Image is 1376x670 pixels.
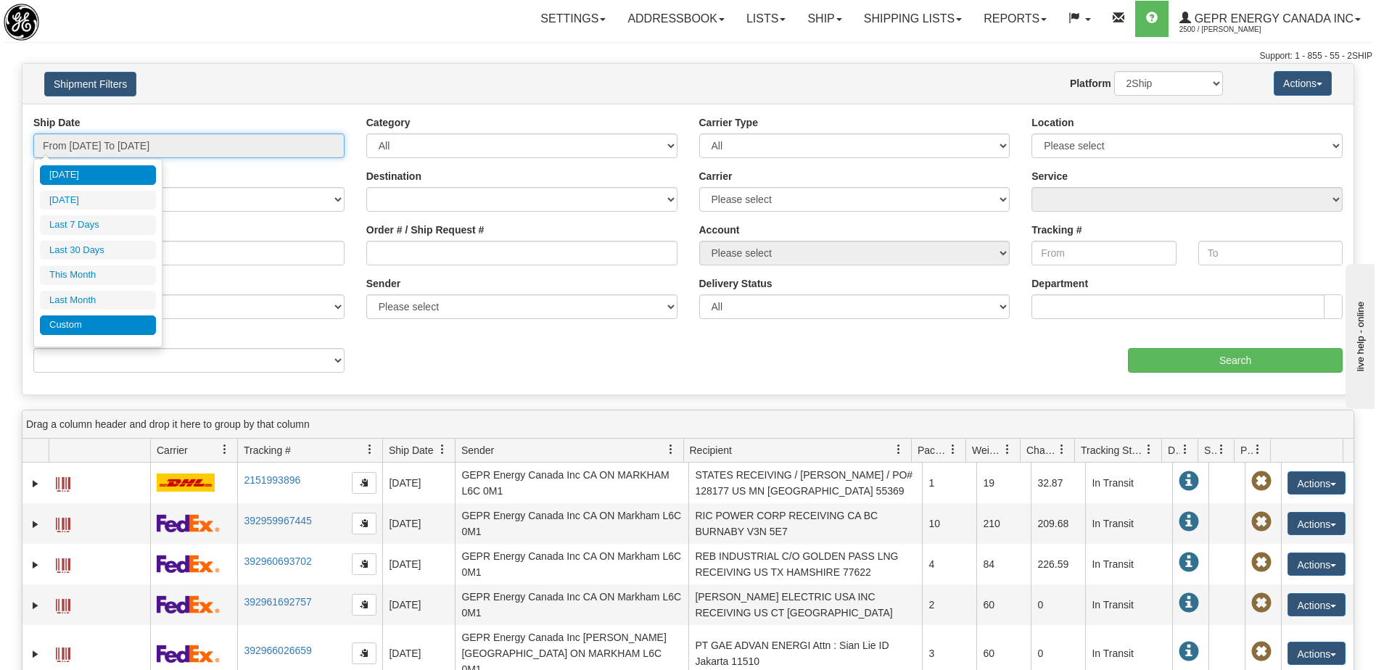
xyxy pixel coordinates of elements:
[1128,348,1343,373] input: Search
[736,1,796,37] a: Lists
[28,558,43,572] a: Expand
[1251,471,1272,492] span: Pickup Not Assigned
[659,437,683,462] a: Sender filter column settings
[382,463,455,503] td: [DATE]
[699,169,733,183] label: Carrier
[976,584,1031,625] td: 60
[1251,512,1272,532] span: Pickup Not Assigned
[455,463,688,503] td: GEPR Energy Canada Inc CA ON MARKHAM L6C 0M1
[157,473,215,492] img: 7 - DHL_Worldwide
[382,584,455,625] td: [DATE]
[1050,437,1074,462] a: Charge filter column settings
[1070,76,1111,91] label: Platform
[366,223,485,237] label: Order # / Ship Request #
[352,513,376,534] button: Copy to clipboard
[44,72,136,96] button: Shipment Filters
[40,241,156,260] li: Last 30 Days
[1209,437,1234,462] a: Shipment Issues filter column settings
[40,215,156,235] li: Last 7 Days
[1179,553,1199,573] span: In Transit
[1031,584,1085,625] td: 0
[1191,12,1354,25] span: GEPR Energy Canada Inc
[28,647,43,661] a: Expand
[352,553,376,575] button: Copy to clipboard
[56,511,70,534] a: Label
[244,596,311,608] a: 392961692757
[56,471,70,494] a: Label
[4,50,1372,62] div: Support: 1 - 855 - 55 - 2SHIP
[922,544,976,584] td: 4
[976,544,1031,584] td: 84
[973,1,1058,37] a: Reports
[382,544,455,584] td: [DATE]
[1168,443,1180,458] span: Delivery Status
[1179,471,1199,492] span: In Transit
[455,503,688,544] td: GEPR Energy Canada Inc CA ON Markham L6C 0M1
[995,437,1020,462] a: Weight filter column settings
[244,443,291,458] span: Tracking #
[28,598,43,613] a: Expand
[1288,512,1346,535] button: Actions
[358,437,382,462] a: Tracking # filter column settings
[352,594,376,616] button: Copy to clipboard
[688,503,922,544] td: RIC POWER CORP RECEIVING CA BC BURNABY V3N 5E7
[1179,642,1199,662] span: In Transit
[1274,71,1332,96] button: Actions
[796,1,852,37] a: Ship
[40,191,156,210] li: [DATE]
[1288,642,1346,665] button: Actions
[1251,642,1272,662] span: Pickup Not Assigned
[352,472,376,494] button: Copy to clipboard
[28,476,43,491] a: Expand
[1204,443,1216,458] span: Shipment Issues
[941,437,965,462] a: Packages filter column settings
[56,552,70,575] a: Label
[455,544,688,584] td: GEPR Energy Canada Inc CA ON Markham L6C 0M1
[1198,241,1343,265] input: To
[366,115,411,130] label: Category
[1031,223,1082,237] label: Tracking #
[1179,512,1199,532] span: In Transit
[688,584,922,625] td: [PERSON_NAME] ELECTRIC USA INC RECEIVING US CT [GEOGRAPHIC_DATA]
[1085,544,1172,584] td: In Transit
[1137,437,1161,462] a: Tracking Status filter column settings
[976,503,1031,544] td: 210
[690,443,732,458] span: Recipient
[157,555,220,573] img: 2 - FedEx Express®
[922,503,976,544] td: 10
[1251,593,1272,613] span: Pickup Not Assigned
[1085,463,1172,503] td: In Transit
[1179,593,1199,613] span: In Transit
[366,169,421,183] label: Destination
[1245,437,1270,462] a: Pickup Status filter column settings
[922,584,976,625] td: 2
[1288,471,1346,495] button: Actions
[1031,169,1068,183] label: Service
[244,555,311,567] a: 392960693702
[455,584,688,625] td: GEPR Energy Canada Inc CA ON Markham L6C 0M1
[157,645,220,663] img: 2 - FedEx Express®
[244,515,311,526] a: 392959967445
[1288,553,1346,576] button: Actions
[1031,463,1085,503] td: 32.87
[244,474,300,486] a: 2151993896
[4,4,39,41] img: logo2500.jpg
[617,1,736,37] a: Addressbook
[1031,503,1085,544] td: 209.68
[972,443,1002,458] span: Weight
[40,165,156,185] li: [DATE]
[1085,503,1172,544] td: In Transit
[382,503,455,544] td: [DATE]
[1173,437,1198,462] a: Delivery Status filter column settings
[922,463,976,503] td: 1
[1081,443,1144,458] span: Tracking Status
[11,12,134,23] div: live help - online
[886,437,911,462] a: Recipient filter column settings
[1031,544,1085,584] td: 226.59
[530,1,617,37] a: Settings
[56,592,70,616] a: Label
[40,315,156,335] li: Custom
[1169,1,1372,37] a: GEPR Energy Canada Inc 2500 / [PERSON_NAME]
[40,265,156,285] li: This Month
[699,276,773,291] label: Delivery Status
